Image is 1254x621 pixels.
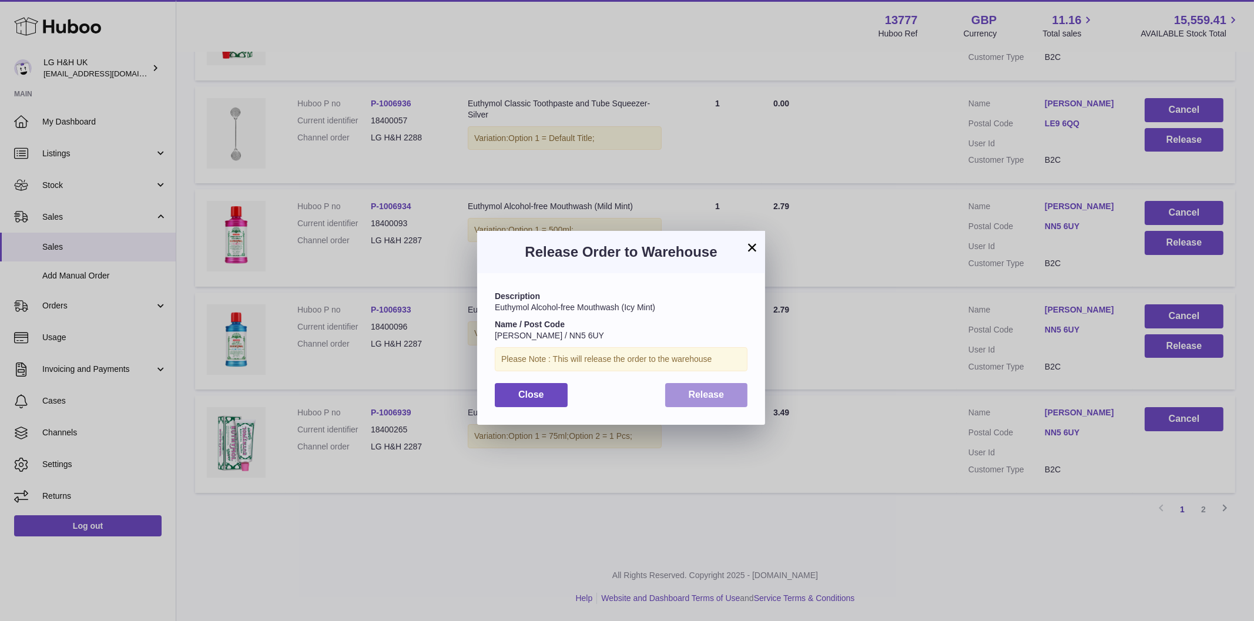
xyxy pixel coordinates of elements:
button: × [745,240,759,254]
strong: Name / Post Code [495,320,565,329]
span: Release [689,390,725,400]
h3: Release Order to Warehouse [495,243,747,261]
span: [PERSON_NAME] / NN5 6UY [495,331,604,340]
span: Close [518,390,544,400]
button: Release [665,383,748,407]
button: Close [495,383,568,407]
div: Please Note : This will release the order to the warehouse [495,347,747,371]
strong: Description [495,291,540,301]
span: Euthymol Alcohol-free Mouthwash (Icy Mint) [495,303,655,312]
